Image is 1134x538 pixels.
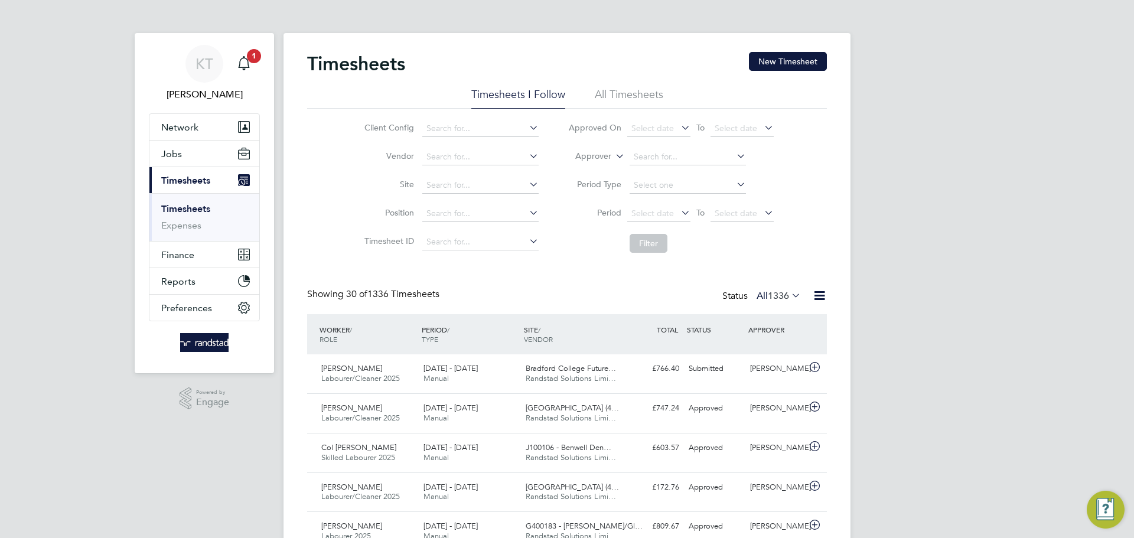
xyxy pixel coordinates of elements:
span: J100106 - Benwell Den… [526,442,611,452]
button: Preferences [149,295,259,321]
span: [PERSON_NAME] [321,482,382,492]
div: £747.24 [623,399,684,418]
div: Approved [684,399,745,418]
input: Search for... [422,234,539,250]
span: G400183 - [PERSON_NAME]/Gl… [526,521,643,531]
span: / [350,325,352,334]
div: STATUS [684,319,745,340]
input: Search for... [630,149,746,165]
span: Randstad Solutions Limi… [526,452,616,462]
div: Showing [307,288,442,301]
label: Client Config [361,122,414,133]
label: Site [361,179,414,190]
span: Col [PERSON_NAME] [321,442,396,452]
input: Search for... [422,206,539,222]
span: [DATE] - [DATE] [423,363,478,373]
div: Approved [684,517,745,536]
span: Select date [715,123,757,133]
span: Kieran Trotter [149,87,260,102]
span: Select date [631,208,674,219]
div: Timesheets [149,193,259,241]
button: Filter [630,234,667,253]
span: Engage [196,397,229,407]
div: Approved [684,438,745,458]
div: [PERSON_NAME] [745,359,807,379]
span: Network [161,122,198,133]
span: Randstad Solutions Limi… [526,413,616,423]
span: ROLE [320,334,337,344]
div: Approved [684,478,745,497]
label: Approver [558,151,611,162]
div: WORKER [317,319,419,350]
h2: Timesheets [307,52,405,76]
span: Labourer/Cleaner 2025 [321,491,400,501]
a: Go to home page [149,333,260,352]
a: Expenses [161,220,201,231]
button: New Timesheet [749,52,827,71]
div: £172.76 [623,478,684,497]
label: Timesheet ID [361,236,414,246]
span: TOTAL [657,325,678,334]
a: Timesheets [161,203,210,214]
div: PERIOD [419,319,521,350]
span: [PERSON_NAME] [321,521,382,531]
a: 1 [232,45,256,83]
span: Manual [423,452,449,462]
span: / [538,325,540,334]
label: Vendor [361,151,414,161]
input: Search for... [422,120,539,137]
span: Select date [631,123,674,133]
button: Finance [149,242,259,268]
span: Randstad Solutions Limi… [526,491,616,501]
div: [PERSON_NAME] [745,478,807,497]
span: Bradford College Future… [526,363,616,373]
span: [GEOGRAPHIC_DATA] (4… [526,482,619,492]
span: Skilled Labourer 2025 [321,452,395,462]
span: 1 [247,49,261,63]
span: [DATE] - [DATE] [423,442,478,452]
li: All Timesheets [595,87,663,109]
input: Search for... [422,149,539,165]
label: Period [568,207,621,218]
span: [DATE] - [DATE] [423,521,478,531]
span: Manual [423,413,449,423]
button: Network [149,114,259,140]
span: Timesheets [161,175,210,186]
span: 1336 Timesheets [346,288,439,300]
label: Position [361,207,414,218]
span: Select date [715,208,757,219]
nav: Main navigation [135,33,274,373]
li: Timesheets I Follow [471,87,565,109]
a: Powered byEngage [180,387,230,410]
div: £603.57 [623,438,684,458]
div: £809.67 [623,517,684,536]
div: [PERSON_NAME] [745,399,807,418]
span: To [693,205,708,220]
button: Reports [149,268,259,294]
span: [DATE] - [DATE] [423,403,478,413]
span: [PERSON_NAME] [321,403,382,413]
span: Manual [423,491,449,501]
div: [PERSON_NAME] [745,517,807,536]
span: Manual [423,373,449,383]
img: randstad-logo-retina.png [180,333,229,352]
span: VENDOR [524,334,553,344]
span: Reports [161,276,195,287]
span: TYPE [422,334,438,344]
input: Select one [630,177,746,194]
button: Engage Resource Center [1087,491,1125,529]
span: Preferences [161,302,212,314]
span: Randstad Solutions Limi… [526,373,616,383]
span: 30 of [346,288,367,300]
span: KT [195,56,213,71]
div: Submitted [684,359,745,379]
label: Approved On [568,122,621,133]
span: [PERSON_NAME] [321,363,382,373]
span: Labourer/Cleaner 2025 [321,373,400,383]
span: [DATE] - [DATE] [423,482,478,492]
span: Jobs [161,148,182,159]
label: All [757,290,801,302]
input: Search for... [422,177,539,194]
span: [GEOGRAPHIC_DATA] (4… [526,403,619,413]
div: Status [722,288,803,305]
